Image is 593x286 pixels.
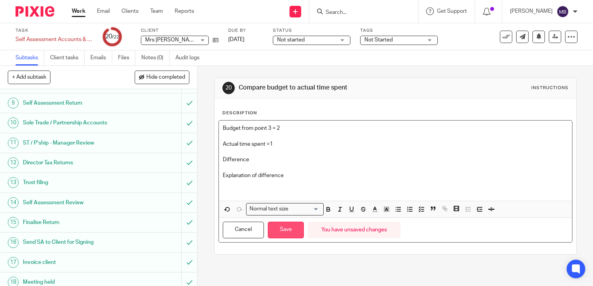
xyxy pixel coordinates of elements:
div: You have unsaved changes [308,222,401,238]
h1: ST / P'ship - Manager Review [23,137,123,149]
span: Normal text size [248,205,290,213]
a: Subtasks [16,50,44,65]
span: Not started [277,37,305,43]
label: Tags [360,28,438,34]
div: 11 [8,138,19,148]
a: Client tasks [50,50,85,65]
div: 20 [222,82,235,94]
span: Hide completed [146,74,185,81]
div: Self Assessment Accounts & Tax Returns [16,36,93,43]
p: [PERSON_NAME] [510,7,553,15]
input: Search for option [291,205,319,213]
h1: Self Assessment Return [23,97,123,109]
h1: Self Assessment Review [23,197,123,208]
p: Budget from point 3 = 2 [223,124,568,132]
div: 12 [8,157,19,168]
div: 17 [8,257,19,268]
div: 13 [8,177,19,188]
img: Pixie [16,6,54,17]
a: Work [72,7,85,15]
p: Actual time spent =1 [223,140,568,148]
a: Audit logs [175,50,205,65]
div: Search for option [246,203,324,215]
h1: Director Tax Returns [23,157,123,169]
label: Due by [228,28,263,34]
button: Cancel [223,222,264,238]
p: Explanation of difference [223,172,568,179]
a: Clients [121,7,139,15]
label: Task [16,28,93,34]
h1: Invoice client [23,257,123,268]
div: 20 [105,32,119,41]
small: /22 [112,35,119,39]
a: Reports [175,7,194,15]
div: 10 [8,117,19,128]
div: Self Assessment Accounts &amp; Tax Returns [16,36,93,43]
a: Files [118,50,135,65]
h1: Finalise Return [23,217,123,228]
span: [DATE] [228,37,244,42]
button: Save [268,222,304,238]
a: Email [97,7,110,15]
span: Get Support [437,9,467,14]
p: Description [222,110,257,116]
button: Hide completed [135,71,189,84]
span: Mrs [PERSON_NAME] [PERSON_NAME] [145,37,242,43]
label: Client [141,28,218,34]
h1: Trust filing [23,177,123,188]
button: + Add subtask [8,71,50,84]
img: svg%3E [557,5,569,18]
a: Emails [90,50,112,65]
h1: Compare budget to actual time spent [239,84,412,92]
h1: Send SA to Client for Signing [23,236,123,248]
div: 14 [8,197,19,208]
div: 16 [8,237,19,248]
a: Team [150,7,163,15]
span: Not Started [364,37,393,43]
input: Search [325,9,395,16]
a: Notes (0) [141,50,170,65]
h1: Sole Trade / Partnership Accounts [23,117,123,129]
p: Difference [223,156,568,164]
div: Instructions [531,85,569,91]
div: 15 [8,217,19,228]
label: Status [273,28,350,34]
div: 9 [8,98,19,109]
